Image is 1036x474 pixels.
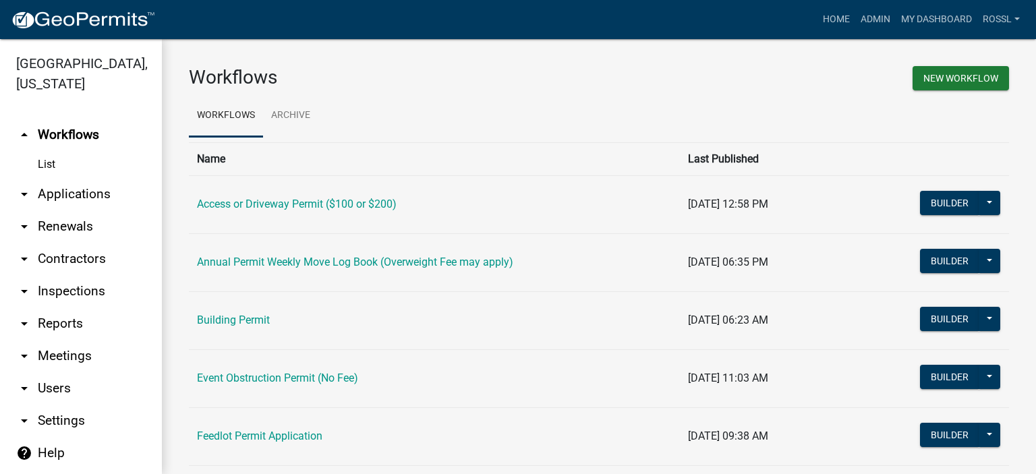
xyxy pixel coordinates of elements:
a: Annual Permit Weekly Move Log Book (Overweight Fee may apply) [197,256,513,268]
button: Builder [920,307,979,331]
a: Event Obstruction Permit (No Fee) [197,372,358,384]
i: arrow_drop_down [16,218,32,235]
i: arrow_drop_down [16,251,32,267]
i: arrow_drop_down [16,283,32,299]
a: RossL [977,7,1025,32]
span: [DATE] 11:03 AM [688,372,768,384]
a: Workflows [189,94,263,138]
th: Last Published [680,142,890,175]
button: Builder [920,249,979,273]
span: [DATE] 09:38 AM [688,429,768,442]
button: Builder [920,423,979,447]
h3: Workflows [189,66,589,89]
button: Builder [920,191,979,215]
i: arrow_drop_down [16,380,32,396]
i: arrow_drop_down [16,413,32,429]
a: My Dashboard [896,7,977,32]
a: Archive [263,94,318,138]
button: Builder [920,365,979,389]
i: arrow_drop_down [16,186,32,202]
i: arrow_drop_down [16,348,32,364]
span: [DATE] 06:35 PM [688,256,768,268]
span: [DATE] 12:58 PM [688,198,768,210]
th: Name [189,142,680,175]
a: Feedlot Permit Application [197,429,322,442]
a: Access or Driveway Permit ($100 or $200) [197,198,397,210]
i: arrow_drop_down [16,316,32,332]
span: [DATE] 06:23 AM [688,314,768,326]
i: help [16,445,32,461]
button: New Workflow [913,66,1009,90]
i: arrow_drop_up [16,127,32,143]
a: Building Permit [197,314,270,326]
a: Home [817,7,855,32]
a: Admin [855,7,896,32]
